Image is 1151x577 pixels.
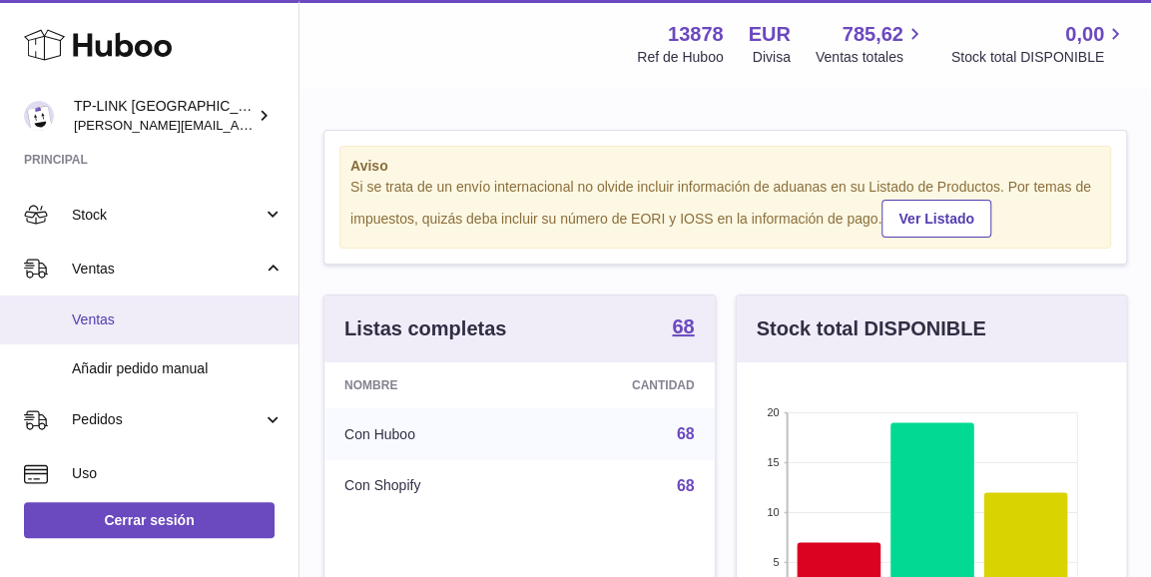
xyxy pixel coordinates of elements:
strong: 13878 [668,21,724,48]
a: Cerrar sesión [24,502,275,538]
td: Con Shopify [324,460,531,512]
strong: 68 [672,316,694,336]
text: 5 [773,556,779,568]
a: Ver Listado [881,200,990,238]
span: 785,62 [843,21,903,48]
a: 68 [677,425,695,442]
a: 68 [677,477,695,494]
a: 68 [672,316,694,340]
span: Añadir pedido manual [72,359,284,378]
th: Nombre [324,362,531,408]
span: Ventas [72,310,284,329]
td: Con Huboo [324,408,531,460]
strong: EUR [749,21,791,48]
text: 20 [767,406,779,418]
span: Stock [72,206,263,225]
th: Cantidad [531,362,714,408]
span: Ventas [72,260,263,279]
img: celia.yan@tp-link.com [24,101,54,131]
span: 0,00 [1065,21,1104,48]
div: Divisa [753,48,791,67]
span: Stock total DISPONIBLE [951,48,1127,67]
text: 15 [767,456,779,468]
text: 10 [767,506,779,518]
a: 785,62 Ventas totales [816,21,926,67]
span: [PERSON_NAME][EMAIL_ADDRESS][DOMAIN_NAME] [74,117,400,133]
div: Ref de Huboo [637,48,723,67]
span: Ventas totales [816,48,926,67]
a: 0,00 Stock total DISPONIBLE [951,21,1127,67]
span: Uso [72,464,284,483]
span: Pedidos [72,410,263,429]
div: TP-LINK [GEOGRAPHIC_DATA], SOCIEDAD LIMITADA [74,97,254,135]
strong: Aviso [350,157,1100,176]
div: Si se trata de un envío internacional no olvide incluir información de aduanas en su Listado de P... [350,178,1100,238]
h3: Listas completas [344,315,506,342]
h3: Stock total DISPONIBLE [757,315,986,342]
